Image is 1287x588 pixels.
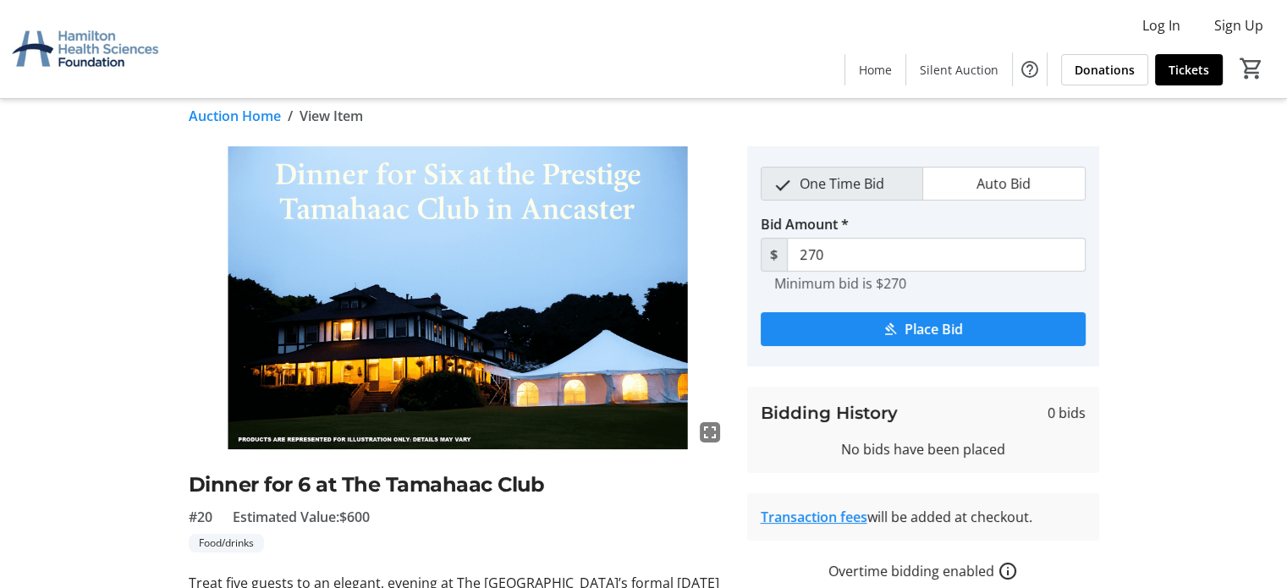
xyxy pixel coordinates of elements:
[300,106,363,126] span: View Item
[966,168,1041,200] span: Auto Bid
[288,106,293,126] span: /
[1214,15,1263,36] span: Sign Up
[998,561,1018,581] a: How overtime bidding works for silent auctions
[789,168,894,200] span: One Time Bid
[761,238,788,272] span: $
[845,54,905,85] a: Home
[905,319,963,339] span: Place Bid
[761,439,1086,459] div: No bids have been placed
[761,400,898,426] h3: Bidding History
[1201,12,1277,39] button: Sign Up
[906,54,1012,85] a: Silent Auction
[233,507,370,527] span: Estimated Value: $600
[189,470,727,500] h2: Dinner for 6 at The Tamahaac Club
[1169,61,1209,79] span: Tickets
[1129,12,1194,39] button: Log In
[1048,403,1086,423] span: 0 bids
[761,312,1086,346] button: Place Bid
[1155,54,1223,85] a: Tickets
[1236,53,1267,84] button: Cart
[1075,61,1135,79] span: Donations
[761,507,1086,527] div: will be added at checkout.
[761,214,849,234] label: Bid Amount *
[10,7,161,91] img: Hamilton Health Sciences Foundation's Logo
[189,534,264,552] tr-label-badge: Food/drinks
[189,106,281,126] a: Auction Home
[1013,52,1047,86] button: Help
[700,422,720,442] mat-icon: fullscreen
[747,561,1099,581] div: Overtime bidding enabled
[761,508,867,526] a: Transaction fees
[1061,54,1148,85] a: Donations
[1142,15,1180,36] span: Log In
[920,61,998,79] span: Silent Auction
[774,275,906,292] tr-hint: Minimum bid is $270
[859,61,892,79] span: Home
[189,146,727,449] img: Image
[189,507,212,527] span: #20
